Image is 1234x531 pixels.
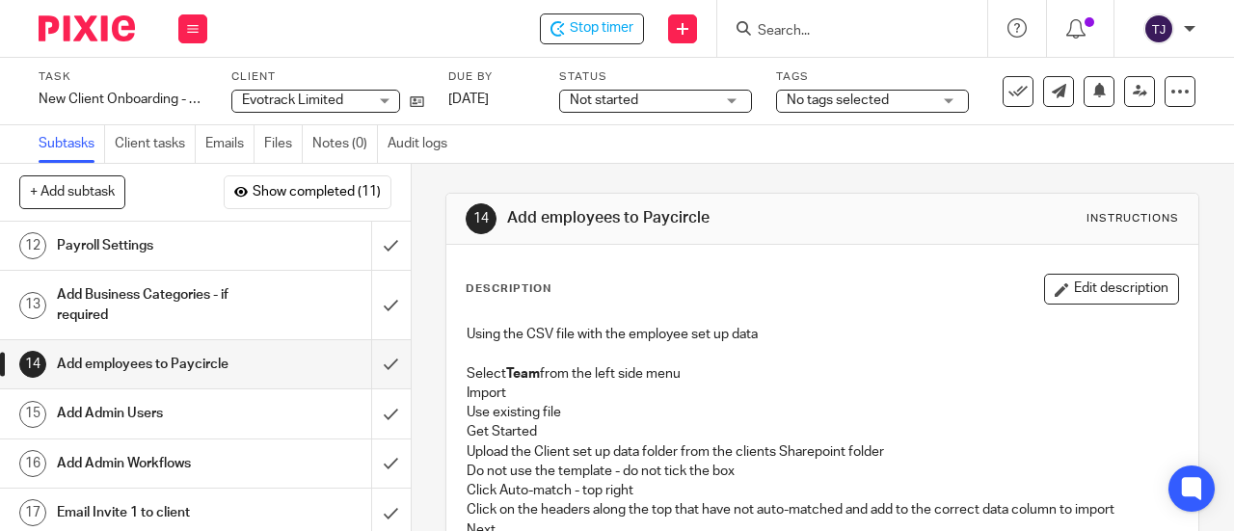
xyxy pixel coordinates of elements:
span: Stop timer [570,18,633,39]
h1: Payroll Settings [57,231,254,260]
h1: Add employees to Paycircle [507,208,864,228]
button: + Add subtask [19,175,125,208]
p: Get Started [467,422,1178,441]
a: Files [264,125,303,163]
p: Click on the headers along the top that have not auto-matched and add to the correct data column ... [467,500,1178,519]
p: Using the CSV file with the employee set up data [467,325,1178,344]
p: Import [467,384,1178,403]
button: Show completed (11) [224,175,391,208]
div: 16 [19,450,46,477]
a: Emails [205,125,255,163]
p: Click Auto-match - top right [467,481,1178,500]
p: Upload the Client set up data folder from the clients Sharepoint folder [467,442,1178,462]
p: Do not use the template - do not tick the box [467,462,1178,481]
h1: Add employees to Paycircle [57,350,254,379]
span: Not started [570,93,638,107]
div: Evotrack Limited - New Client Onboarding - Payroll Paycircle [540,13,644,44]
h1: Add Business Categories - if required [57,280,254,330]
span: Show completed (11) [253,185,381,200]
label: Due by [448,69,535,85]
div: 12 [19,232,46,259]
div: New Client Onboarding - Payroll Paycircle [39,90,207,109]
label: Task [39,69,207,85]
img: Pixie [39,15,135,41]
h1: Email Invite 1 to client [57,498,254,527]
span: No tags selected [787,93,889,107]
div: 15 [19,401,46,428]
p: Use existing file [467,403,1178,422]
div: 17 [19,499,46,526]
div: 13 [19,292,46,319]
label: Tags [776,69,969,85]
strong: Team [506,367,540,381]
button: Edit description [1044,274,1179,305]
div: Instructions [1086,211,1179,226]
input: Search [756,23,929,40]
a: Notes (0) [312,125,378,163]
p: Select from the left side menu [467,364,1178,384]
div: 14 [19,351,46,378]
h1: Add Admin Users [57,399,254,428]
a: Audit logs [388,125,457,163]
a: Subtasks [39,125,105,163]
label: Client [231,69,424,85]
p: Description [466,281,551,297]
img: svg%3E [1143,13,1174,44]
label: Status [559,69,752,85]
div: 14 [466,203,496,234]
span: [DATE] [448,93,489,106]
span: Evotrack Limited [242,93,343,107]
a: Client tasks [115,125,196,163]
h1: Add Admin Workflows [57,449,254,478]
